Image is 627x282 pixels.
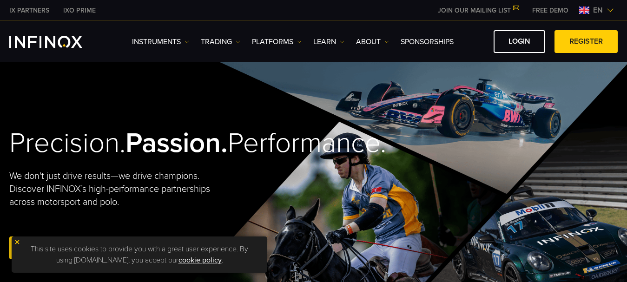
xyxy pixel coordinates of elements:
[14,239,20,245] img: yellow close icon
[16,241,263,268] p: This site uses cookies to provide you with a great user experience. By using [DOMAIN_NAME], you a...
[494,30,545,53] a: LOGIN
[401,36,454,47] a: SPONSORSHIPS
[9,236,73,259] a: REGISTER
[132,36,189,47] a: Instruments
[525,6,575,15] a: INFINOX MENU
[9,36,104,48] a: INFINOX Logo
[252,36,302,47] a: PLATFORMS
[356,36,389,47] a: ABOUT
[56,6,103,15] a: INFINOX
[554,30,618,53] a: REGISTER
[2,6,56,15] a: INFINOX
[9,126,283,160] h2: Precision. Performance.
[589,5,607,16] span: en
[431,7,525,14] a: JOIN OUR MAILING LIST
[125,126,228,160] strong: Passion.
[201,36,240,47] a: TRADING
[178,256,222,265] a: cookie policy
[9,170,228,209] p: We don't just drive results—we drive champions. Discover INFINOX’s high-performance partnerships ...
[313,36,344,47] a: Learn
